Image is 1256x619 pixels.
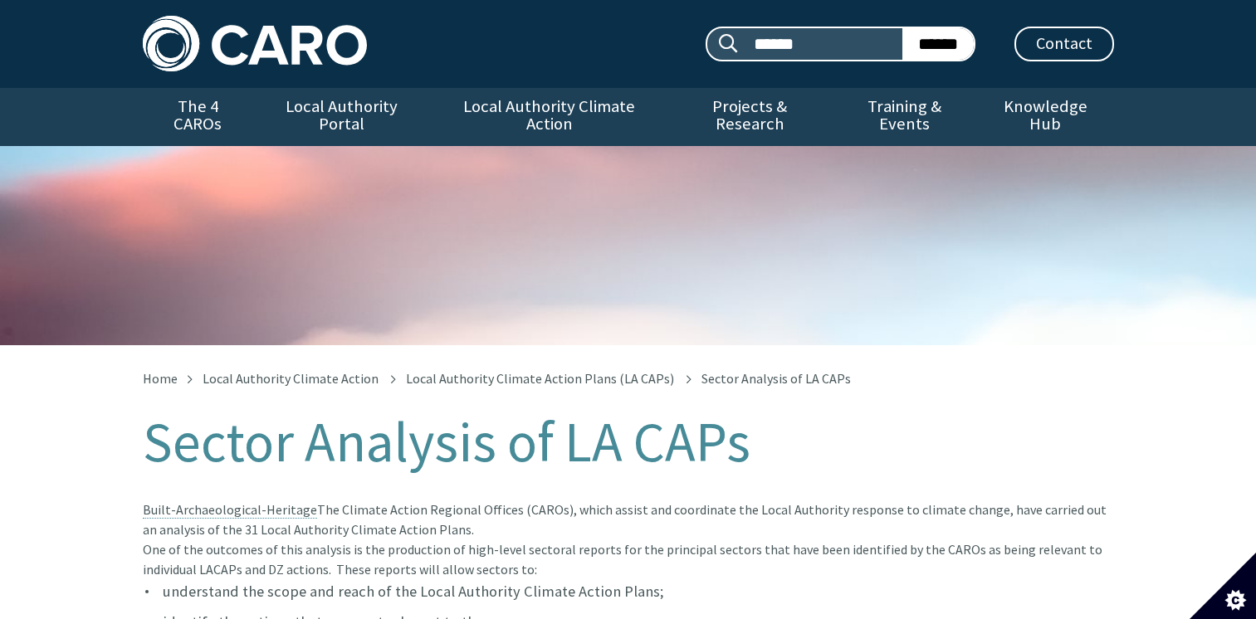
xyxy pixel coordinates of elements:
[977,88,1113,146] a: Knowledge Hub
[143,501,317,519] a: Built-Archaeological-Heritage
[143,412,1114,473] h1: Sector Analysis of LA CAPs
[406,370,674,387] a: Local Authority Climate Action Plans (LA CAPs)
[667,88,832,146] a: Projects & Research
[701,370,851,387] span: Sector Analysis of LA CAPs
[143,370,178,387] a: Home
[253,88,431,146] a: Local Authority Portal
[143,16,367,71] img: Caro logo
[143,88,253,146] a: The 4 CAROs
[1014,27,1114,61] a: Contact
[1190,553,1256,619] button: Set cookie preferences
[203,370,379,387] a: Local Authority Climate Action
[143,579,1114,603] li: understand the scope and reach of the Local Authority Climate Action Plans;
[431,88,667,146] a: Local Authority Climate Action
[832,88,977,146] a: Training & Events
